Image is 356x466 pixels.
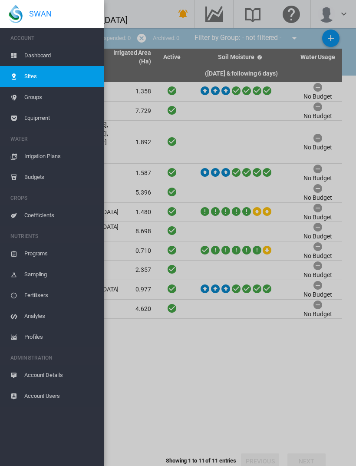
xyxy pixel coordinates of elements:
span: Sampling [24,264,97,285]
span: Sites [24,66,97,87]
span: Analytes [24,306,97,327]
span: NUTRIENTS [10,229,97,243]
span: ACCOUNT [10,31,97,45]
span: Groups [24,87,97,108]
span: Dashboard [24,45,97,66]
span: CROPS [10,191,97,205]
span: Irrigation Plans [24,146,97,167]
span: Programs [24,243,97,264]
span: ADMINISTRATION [10,351,97,365]
span: Equipment [24,108,97,129]
img: SWAN-Landscape-Logo-Colour-drop.png [9,5,23,23]
span: Account Details [24,365,97,386]
span: Account Users [24,386,97,407]
span: Fertilisers [24,285,97,306]
span: Budgets [24,167,97,188]
span: Profiles [24,327,97,347]
span: SWAN [29,8,52,19]
span: Coefficients [24,205,97,226]
span: WATER [10,132,97,146]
